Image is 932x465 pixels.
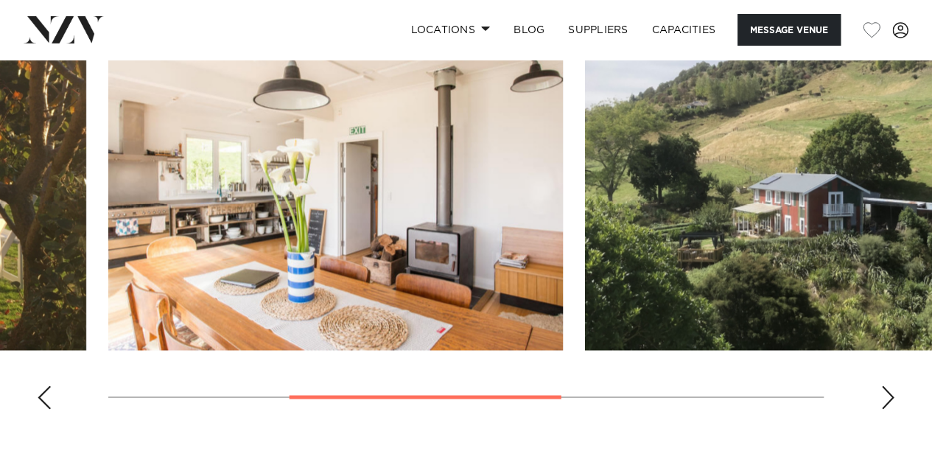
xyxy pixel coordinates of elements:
a: BLOG [502,14,556,46]
a: SUPPLIERS [556,14,640,46]
swiper-slide: 2 / 4 [108,16,563,350]
a: Capacities [640,14,728,46]
button: Message Venue [737,14,841,46]
img: nzv-logo.png [24,16,104,43]
a: Locations [399,14,502,46]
